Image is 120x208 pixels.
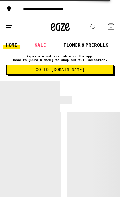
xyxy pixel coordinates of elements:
a: FLOWER & PREROLLS [60,41,112,49]
span: Go to [DOMAIN_NAME] [36,68,84,72]
a: SALE [31,41,49,49]
a: HOME [3,41,20,49]
p: Vapes are not available in the app. Head to [DOMAIN_NAME] to shop our full selection. [6,54,114,62]
button: Go to [DOMAIN_NAME] [6,65,114,75]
